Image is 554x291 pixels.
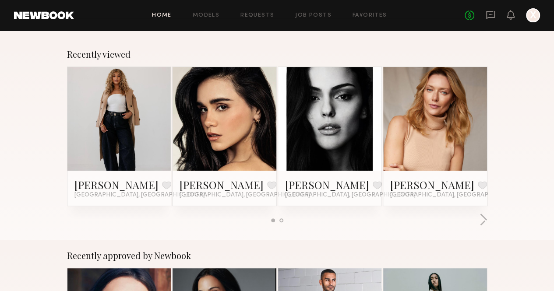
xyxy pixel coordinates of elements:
a: Favorites [353,13,387,18]
span: [GEOGRAPHIC_DATA], [GEOGRAPHIC_DATA] [285,192,416,199]
a: [PERSON_NAME] [390,178,474,192]
a: Models [193,13,219,18]
span: [GEOGRAPHIC_DATA], [GEOGRAPHIC_DATA] [390,192,521,199]
span: [GEOGRAPHIC_DATA], [GEOGRAPHIC_DATA] [180,192,310,199]
a: Home [152,13,172,18]
a: [PERSON_NAME] [74,178,159,192]
a: X [526,8,540,22]
div: Recently approved by Newbook [67,250,487,261]
a: [PERSON_NAME] [180,178,264,192]
a: [PERSON_NAME] [285,178,369,192]
a: Job Posts [295,13,332,18]
a: Requests [240,13,274,18]
div: Recently viewed [67,49,487,60]
span: [GEOGRAPHIC_DATA], [GEOGRAPHIC_DATA] [74,192,205,199]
